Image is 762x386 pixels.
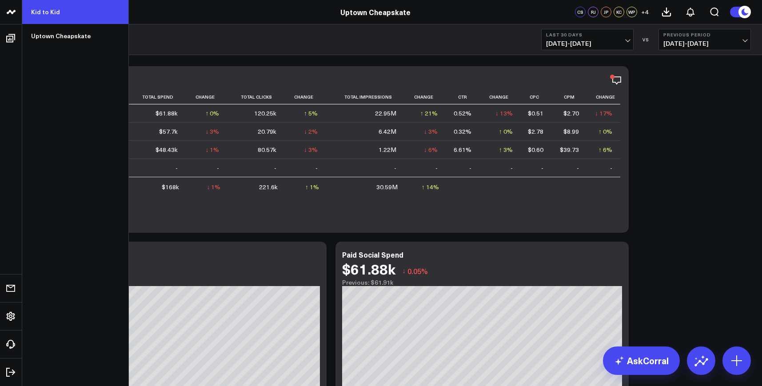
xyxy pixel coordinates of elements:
[305,183,319,191] div: ↑ 1%
[284,90,326,104] th: Change
[156,109,178,118] div: $61.88k
[560,145,579,154] div: $39.73
[375,109,396,118] div: 22.95M
[407,266,428,276] span: 0.05%
[342,261,395,277] div: $61.88k
[598,127,612,136] div: ↑ 0%
[595,109,612,118] div: ↓ 17%
[254,109,276,118] div: 120.25k
[435,163,438,172] div: -
[528,145,543,154] div: $0.60
[658,29,751,50] button: Previous Period[DATE]-[DATE]
[563,109,579,118] div: $2.70
[304,109,318,118] div: ↑ 5%
[259,183,278,191] div: 221.6k
[511,163,513,172] div: -
[499,127,513,136] div: ↑ 0%
[424,145,438,154] div: ↓ 6%
[326,90,404,104] th: Total Impressions
[274,163,276,172] div: -
[159,127,178,136] div: $57.7k
[342,250,403,259] div: Paid Social Spend
[521,90,551,104] th: Cpc
[541,163,543,172] div: -
[258,127,276,136] div: 20.79k
[304,127,318,136] div: ↓ 2%
[587,90,620,104] th: Change
[546,32,629,37] b: Last 30 Days
[379,127,396,136] div: 6.42M
[304,145,318,154] div: ↓ 3%
[379,145,396,154] div: 1.22M
[205,109,219,118] div: ↑ 0%
[638,37,654,42] div: VS
[598,145,612,154] div: ↑ 6%
[588,7,598,17] div: RJ
[129,90,186,104] th: Total Spend
[342,279,622,286] div: Previous: $61.91k
[258,145,276,154] div: 80.57k
[205,145,219,154] div: ↓ 1%
[454,127,471,136] div: 0.32%
[422,183,439,191] div: ↑ 14%
[205,127,219,136] div: ↓ 3%
[156,145,178,154] div: $48.43k
[610,163,612,172] div: -
[207,183,220,191] div: ↓ 1%
[446,90,479,104] th: Ctr
[402,265,406,277] span: ↓
[563,127,579,136] div: $8.99
[575,7,586,17] div: CS
[499,145,513,154] div: ↑ 3%
[495,109,513,118] div: ↓ 13%
[641,9,649,15] span: + 4
[614,7,624,17] div: KC
[601,7,611,17] div: JP
[227,90,284,104] th: Total Clicks
[528,109,543,118] div: $0.51
[541,29,634,50] button: Last 30 Days[DATE]-[DATE]
[176,163,178,172] div: -
[528,127,543,136] div: $2.78
[217,163,219,172] div: -
[404,90,446,104] th: Change
[469,163,471,172] div: -
[626,7,637,17] div: WP
[376,183,398,191] div: 30.59M
[551,90,587,104] th: Cpm
[577,163,579,172] div: -
[603,346,680,375] a: AskCorral
[479,90,521,104] th: Change
[454,109,471,118] div: 0.52%
[639,7,650,17] button: +4
[420,109,438,118] div: ↑ 21%
[394,163,396,172] div: -
[663,40,746,47] span: [DATE] - [DATE]
[424,127,438,136] div: ↓ 3%
[546,40,629,47] span: [DATE] - [DATE]
[22,24,128,48] a: Uptown Cheapskate
[340,7,411,17] a: Uptown Cheapskate
[315,163,318,172] div: -
[40,279,320,286] div: Previous: $48.72k
[663,32,746,37] b: Previous Period
[186,90,227,104] th: Change
[162,183,179,191] div: $168k
[454,145,471,154] div: 6.61%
